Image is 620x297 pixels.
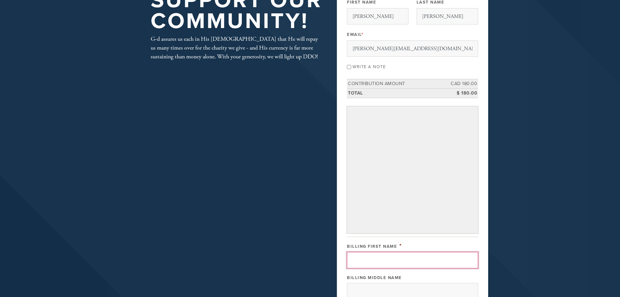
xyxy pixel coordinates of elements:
[399,242,402,249] span: This field is required.
[449,79,478,89] td: CAD 180.00
[352,64,386,69] label: Write a note
[349,108,476,232] iframe: Secure payment input frame
[362,32,364,37] span: This field is required.
[347,79,449,89] td: Contribution Amount
[347,32,364,37] label: Email
[347,244,397,249] label: Billing First Name
[347,88,449,98] td: Total
[347,275,402,280] label: Billing Middle Name
[449,88,478,98] td: $ 180.00
[151,35,323,61] div: G-d assures us each in His [DEMOGRAPHIC_DATA] that He will repay us many times over for the chari...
